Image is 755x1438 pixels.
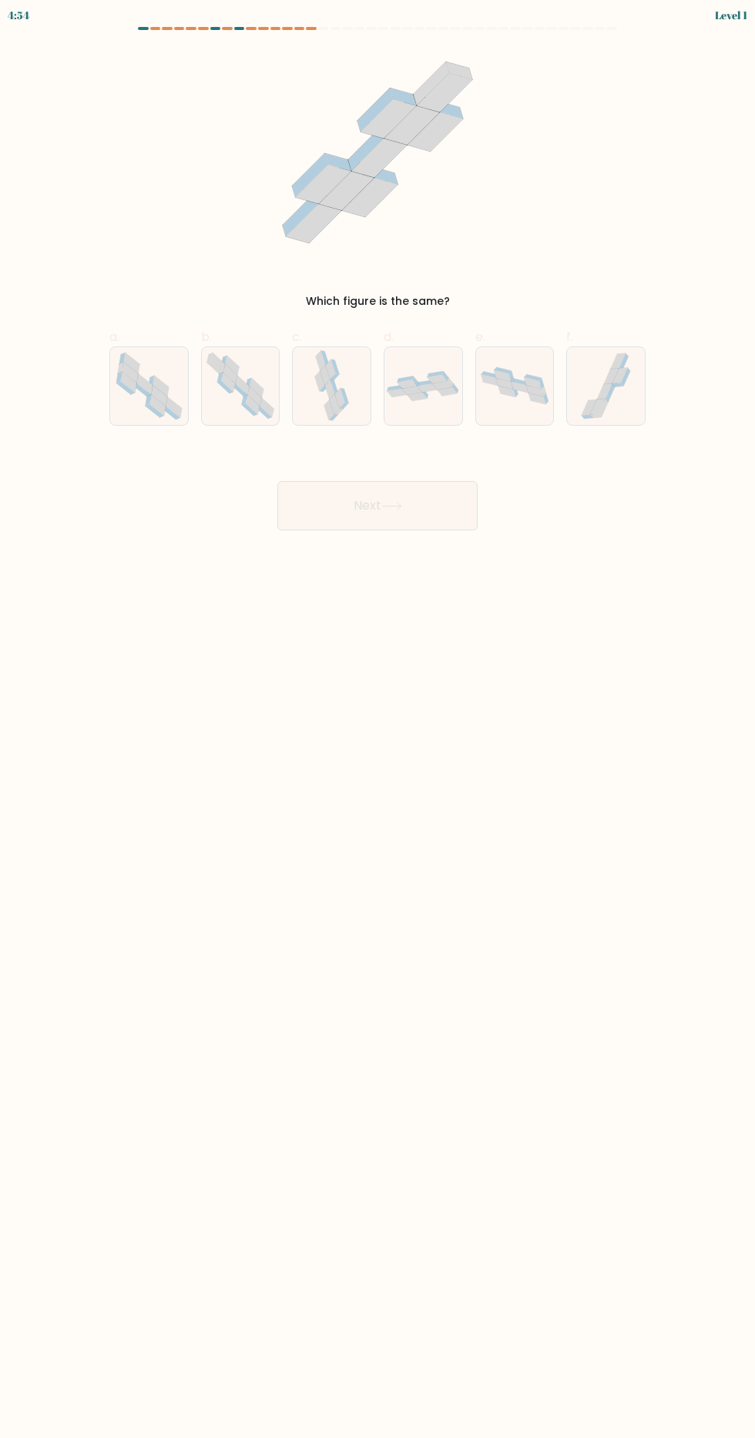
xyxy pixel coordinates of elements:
[109,328,119,346] span: a.
[8,7,29,23] div: 4:54
[277,481,478,530] button: Next
[292,328,302,346] span: c.
[566,328,573,346] span: f.
[201,328,212,346] span: b.
[119,293,636,309] div: Which figure is the same?
[475,328,485,346] span: e.
[715,7,747,23] div: Level 1
[384,328,394,346] span: d.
